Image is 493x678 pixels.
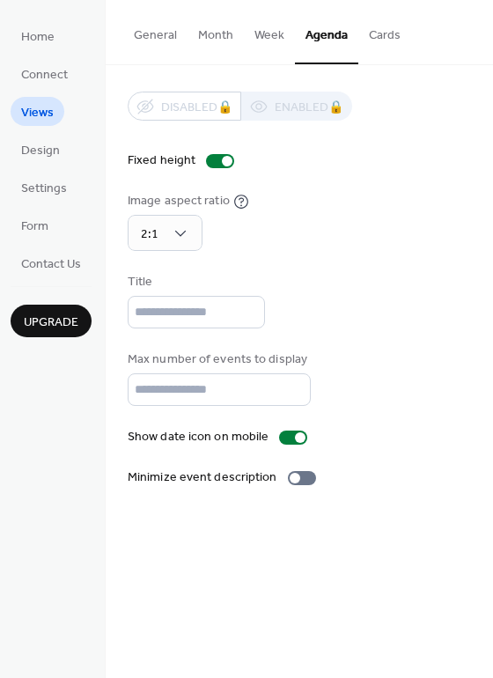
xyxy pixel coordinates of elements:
[128,428,269,446] div: Show date icon on mobile
[11,210,59,240] a: Form
[21,142,60,160] span: Design
[11,97,64,126] a: Views
[11,305,92,337] button: Upgrade
[11,21,65,50] a: Home
[128,350,307,369] div: Max number of events to display
[21,104,54,122] span: Views
[21,217,48,236] span: Form
[128,151,195,170] div: Fixed height
[128,192,230,210] div: Image aspect ratio
[21,66,68,85] span: Connect
[24,313,78,332] span: Upgrade
[11,248,92,277] a: Contact Us
[141,223,158,247] span: 2:1
[128,468,277,487] div: Minimize event description
[128,273,261,291] div: Title
[11,135,70,164] a: Design
[21,255,81,274] span: Contact Us
[11,59,78,88] a: Connect
[21,28,55,47] span: Home
[11,173,77,202] a: Settings
[21,180,67,198] span: Settings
